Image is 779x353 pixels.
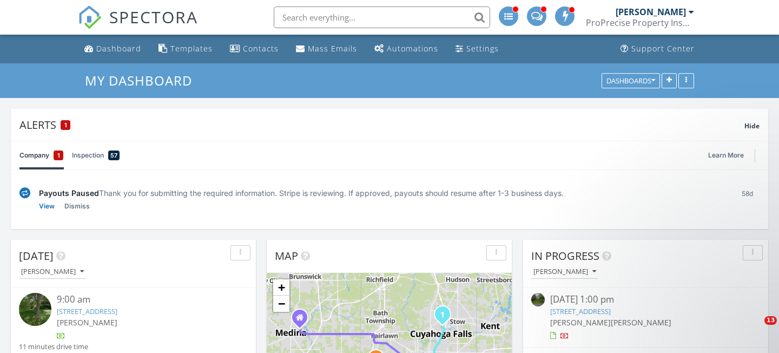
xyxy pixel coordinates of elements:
[631,43,695,54] div: Support Center
[39,201,55,212] a: View
[64,121,67,129] span: 1
[531,249,599,263] span: In Progress
[735,187,760,212] div: 58d
[550,306,611,316] a: [STREET_ADDRESS]
[170,43,213,54] div: Templates
[273,296,289,312] a: Zoom out
[243,43,279,54] div: Contacts
[744,121,760,130] span: Hide
[19,141,63,169] a: Company
[274,6,490,28] input: Search everything...
[586,17,694,28] div: ProPrecise Property Inspections LLC.
[19,249,54,263] span: [DATE]
[78,15,198,37] a: SPECTORA
[39,187,727,199] div: Thank you for submitting the required information. Stripe is reviewing. If approved, payouts shou...
[616,39,699,59] a: Support Center
[466,43,499,54] div: Settings
[19,342,88,352] div: 11 minutes drive time
[57,317,117,328] span: [PERSON_NAME]
[616,6,686,17] div: [PERSON_NAME]
[602,73,660,88] button: Dashboards
[308,43,357,54] div: Mass Emails
[531,293,760,341] a: [DATE] 1:00 pm [STREET_ADDRESS] [PERSON_NAME][PERSON_NAME]
[57,306,117,316] a: [STREET_ADDRESS]
[64,201,90,212] a: Dismiss
[72,141,120,169] a: Inspection
[19,117,744,132] div: Alerts
[57,293,228,306] div: 9:00 am
[85,71,201,89] a: My Dashboard
[275,249,298,263] span: Map
[764,316,777,325] span: 13
[273,279,289,296] a: Zoom in
[21,268,84,276] div: [PERSON_NAME]
[19,187,30,199] img: under-review-2fe708636b114a7f4b8d.svg
[110,150,117,161] span: 57
[109,5,198,28] span: SPECTORA
[80,39,146,59] a: Dashboard
[531,293,545,306] img: streetview
[154,39,217,59] a: Templates
[19,265,86,279] button: [PERSON_NAME]
[440,311,445,319] i: 1
[451,39,503,59] a: Settings
[550,293,741,306] div: [DATE] 1:00 pm
[708,150,750,161] a: Learn More
[531,265,598,279] button: [PERSON_NAME]
[300,317,306,324] div: 315 Woodland Dr., Medina OH 44256
[387,43,438,54] div: Automations
[78,5,102,29] img: The Best Home Inspection Software - Spectora
[96,43,141,54] div: Dashboard
[226,39,283,59] a: Contacts
[443,314,449,321] div: 304 Erie St, Cuyahoga Falls, OH 44221
[39,188,99,198] span: Payouts Paused
[292,39,361,59] a: Mass Emails
[533,268,596,276] div: [PERSON_NAME]
[550,317,611,328] span: [PERSON_NAME]
[606,77,655,84] div: Dashboards
[742,316,768,342] iframe: Intercom live chat
[370,39,443,59] a: Automations (Advanced)
[19,293,51,325] img: streetview
[57,150,60,161] span: 1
